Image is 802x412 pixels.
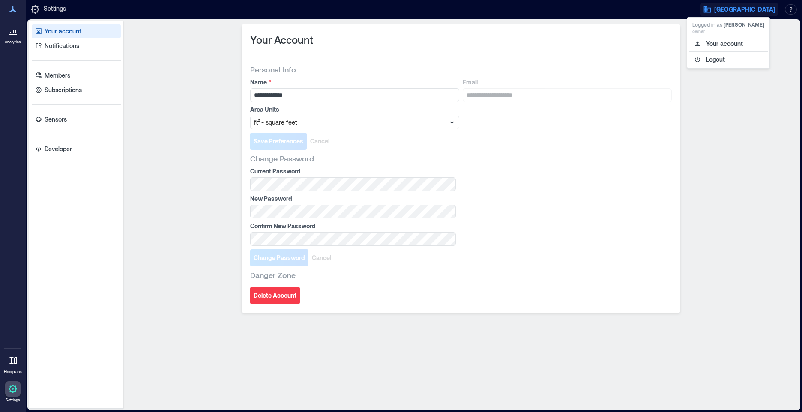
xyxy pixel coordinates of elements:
label: New Password [250,194,454,203]
a: Notifications [32,39,121,53]
p: Notifications [45,42,79,50]
span: Save Preferences [254,137,303,146]
label: Email [463,78,670,87]
p: Sensors [45,115,67,124]
button: Cancel [308,249,335,266]
p: Your account [45,27,81,36]
span: Change Password [250,153,314,164]
p: Floorplans [4,369,22,374]
a: Floorplans [1,350,24,377]
a: Subscriptions [32,83,121,97]
button: Cancel [307,133,333,150]
span: [GEOGRAPHIC_DATA] [714,5,775,14]
a: Settings [3,379,23,405]
p: Settings [6,397,20,403]
button: Save Preferences [250,133,307,150]
button: [GEOGRAPHIC_DATA] [700,3,778,16]
a: Members [32,69,121,82]
a: Your account [32,24,121,38]
span: Cancel [310,137,329,146]
p: Subscriptions [45,86,82,94]
a: Analytics [2,21,24,47]
p: Analytics [5,39,21,45]
label: Current Password [250,167,454,176]
span: Personal Info [250,64,296,75]
label: Name [250,78,458,87]
button: Change Password [250,249,308,266]
p: Developer [45,145,72,153]
span: Delete Account [254,291,296,300]
button: Delete Account [250,287,300,304]
span: Cancel [312,254,331,262]
label: Confirm New Password [250,222,454,230]
span: Change Password [254,254,305,262]
p: owner [692,28,764,35]
p: Logged in as [692,21,764,28]
span: [PERSON_NAME] [724,21,764,27]
p: Members [45,71,70,80]
p: Settings [44,4,66,15]
span: Your Account [250,33,313,47]
a: Sensors [32,113,121,126]
a: Developer [32,142,121,156]
label: Area Units [250,105,458,114]
span: Danger Zone [250,270,296,280]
